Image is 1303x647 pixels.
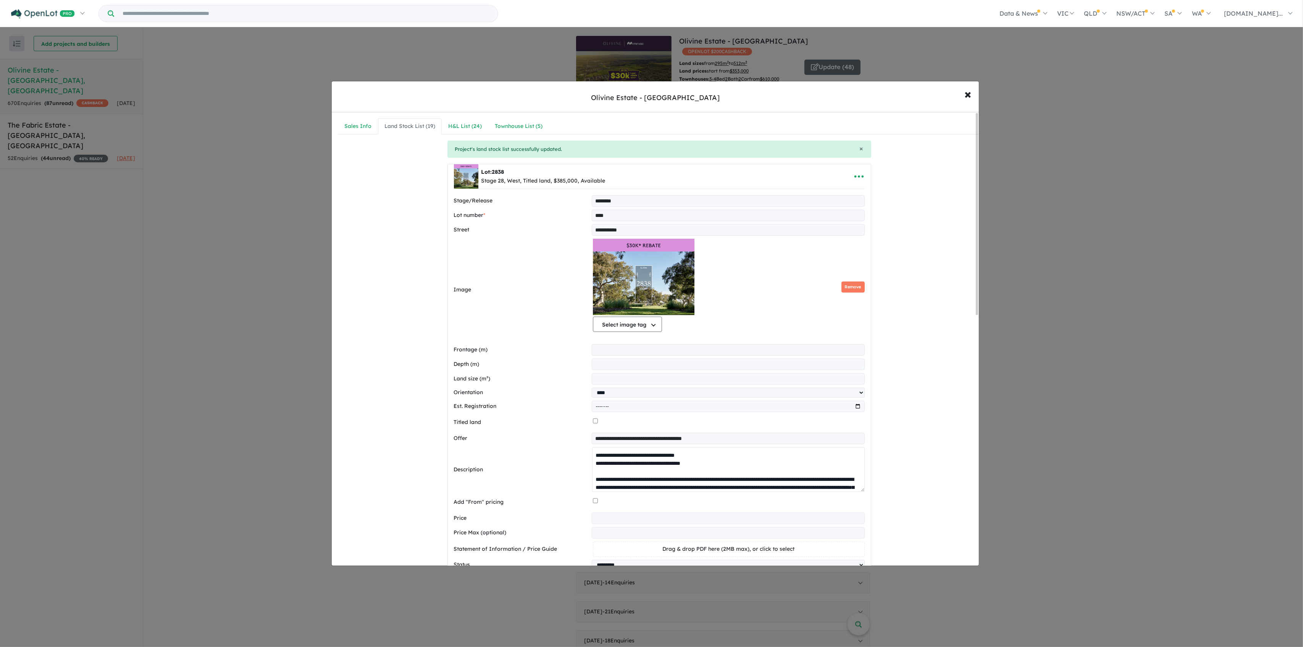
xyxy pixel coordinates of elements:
div: Townhouse List ( 5 ) [495,122,543,131]
button: Remove [841,281,865,293]
div: Olivine Estate - [GEOGRAPHIC_DATA] [591,93,720,103]
label: Frontage (m) [454,345,589,354]
button: Close [860,145,864,152]
label: Depth (m) [454,360,589,369]
label: Land size (m²) [454,374,589,383]
label: Titled land [454,418,590,427]
label: Offer [454,434,589,443]
input: Try estate name, suburb, builder or developer [116,5,496,22]
span: [DOMAIN_NAME]... [1224,10,1283,17]
div: Project's land stock list successfully updated. [447,141,871,158]
span: 2838 [492,168,504,175]
label: Price Max (optional) [454,528,589,537]
label: Est. Registration [454,402,589,411]
img: Olivine%20Estate%20-%20Donnybrook%20-%20Lot%202838___1759442004.jpg [454,164,478,189]
label: Description [454,465,589,474]
span: × [964,86,971,102]
label: Status [454,560,589,569]
label: Stage/Release [454,196,589,205]
span: × [860,144,864,153]
label: Price [454,514,589,523]
button: Select image tag [593,317,662,332]
div: Land Stock List ( 19 ) [384,122,435,131]
img: Olivine Estate - Donnybrook - Lot 2838 [593,239,695,315]
div: H&L List ( 24 ) [448,122,482,131]
div: Stage 28, West, Titled land, $385,000, Available [481,176,605,186]
b: Lot: [481,168,504,175]
span: Drag & drop PDF here (2MB max), or click to select [663,545,795,552]
div: Sales Info [344,122,371,131]
label: Add "From" pricing [454,498,590,507]
label: Lot number [454,211,589,220]
label: Statement of Information / Price Guide [454,545,590,554]
label: Image [454,285,590,294]
label: Orientation [454,388,589,397]
label: Street [454,225,589,235]
img: Openlot PRO Logo White [11,9,75,19]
